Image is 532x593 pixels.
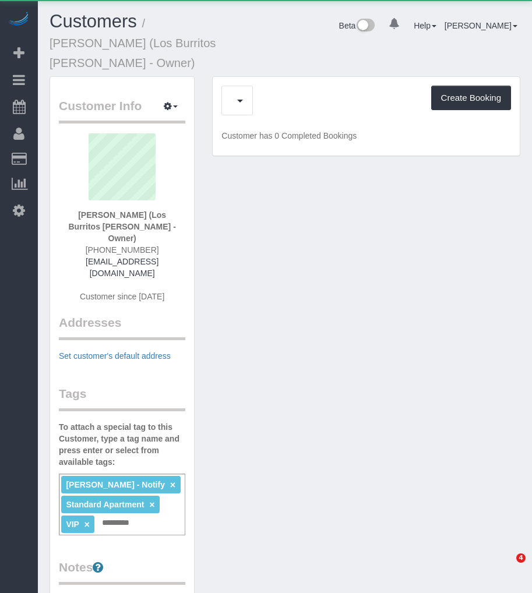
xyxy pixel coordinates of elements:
[59,97,185,123] legend: Customer Info
[7,12,30,28] img: Automaid Logo
[66,480,165,489] span: [PERSON_NAME] - Notify
[431,86,511,110] button: Create Booking
[68,210,175,243] strong: [PERSON_NAME] (Los Burritos [PERSON_NAME] - Owner)
[59,351,171,361] a: Set customer's default address
[66,520,79,529] span: VIP
[50,17,216,69] small: / [PERSON_NAME] (Los Burritos [PERSON_NAME] - Owner)
[492,553,520,581] iframe: Intercom live chat
[86,257,158,278] a: [EMAIL_ADDRESS][DOMAIN_NAME]
[59,421,185,468] label: To attach a special tag to this Customer, type a tag name and press enter or select from availabl...
[59,385,185,411] legend: Tags
[170,480,175,490] a: ×
[59,559,185,585] legend: Notes
[66,500,144,509] span: Standard Apartment
[86,245,159,255] span: [PHONE_NUMBER]
[221,130,511,142] p: Customer has 0 Completed Bookings
[50,11,137,31] a: Customers
[445,21,517,30] a: [PERSON_NAME]
[149,500,154,510] a: ×
[339,21,375,30] a: Beta
[84,520,90,530] a: ×
[355,19,375,34] img: New interface
[414,21,436,30] a: Help
[516,553,526,563] span: 4
[80,292,164,301] span: Customer since [DATE]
